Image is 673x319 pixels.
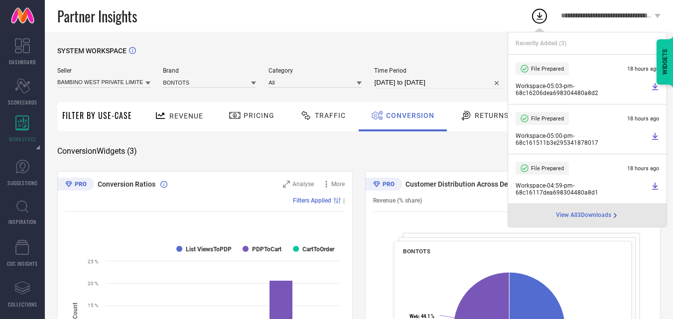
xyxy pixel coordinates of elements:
[169,112,203,120] span: Revenue
[556,212,619,219] div: Open download page
[88,303,98,308] text: 15 %
[9,135,36,143] span: WORKSPACE
[475,111,509,119] span: Returns
[531,7,548,25] div: Open download list
[516,182,649,196] span: Workspace - 04:59-pm - 68c16117dea698304480a8d1
[365,178,402,193] div: Premium
[516,40,566,47] span: Recently Added ( 3 )
[374,67,504,74] span: Time Period
[9,58,36,66] span: DASHBOARD
[88,259,98,264] text: 25 %
[163,67,256,74] span: Brand
[651,132,659,146] a: Download
[516,83,649,97] span: Workspace - 05:03-pm - 68c16206dea698304480a8d2
[57,47,127,55] span: SYSTEM WORKSPACE
[57,6,137,26] span: Partner Insights
[627,115,659,122] span: 18 hours ago
[8,218,36,225] span: INSPIRATION
[556,212,611,219] span: View All 3 Downloads
[531,66,564,72] span: File Prepared
[331,181,345,188] span: More
[252,246,281,253] text: PDPToCart
[98,180,155,188] span: Conversion Ratios
[556,212,619,219] a: View All3Downloads
[627,66,659,72] span: 18 hours ago
[269,67,362,74] span: Category
[409,314,418,319] tspan: Web
[531,115,564,122] span: File Prepared
[7,179,38,187] span: SUGGESTIONS
[57,67,150,74] span: Seller
[516,132,649,146] span: Workspace - 05:00-pm - 68c161511b3e295341878017
[627,165,659,172] span: 18 hours ago
[302,246,335,253] text: CartToOrder
[186,246,232,253] text: List ViewsToPDP
[283,181,290,188] svg: Zoom
[7,260,38,267] span: CDC INSIGHTS
[244,111,274,119] span: Pricing
[374,77,504,89] input: Select time period
[8,301,37,308] span: COLLECTIONS
[531,165,564,172] span: File Prepared
[88,281,98,286] text: 20 %
[343,197,345,204] span: |
[315,111,346,119] span: Traffic
[292,181,314,188] span: Analyse
[651,83,659,97] a: Download
[651,182,659,196] a: Download
[57,178,94,193] div: Premium
[57,146,137,156] span: Conversion Widgets ( 3 )
[386,111,434,119] span: Conversion
[62,109,132,121] span: Filter By Use-Case
[8,99,37,106] span: SCORECARDS
[293,197,331,204] span: Filters Applied
[373,197,422,204] span: Revenue (% share)
[405,180,533,188] span: Customer Distribution Across Device/OS
[403,248,430,255] span: BONTOTS
[409,314,434,319] text: : 44.1 %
